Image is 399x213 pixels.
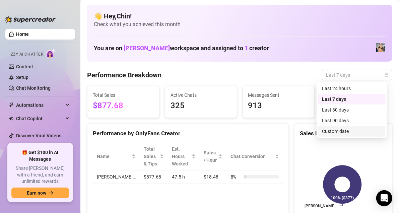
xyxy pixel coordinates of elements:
[27,190,46,196] span: Earn now
[300,129,387,138] div: Sales by OnlyFans Creator
[87,70,161,80] h4: Performance Breakdown
[16,64,33,69] a: Content
[318,83,386,94] div: Last 24 hours
[226,143,283,170] th: Chat Conversion
[94,21,386,28] span: Check what you achieved this month
[16,85,51,91] a: Chat Monitoring
[322,128,382,135] div: Custom date
[248,91,309,99] span: Messages Sent
[171,99,231,112] span: 325
[49,191,54,195] span: arrow-right
[171,91,231,99] span: Active Chats
[11,188,69,198] button: Earn nowarrow-right
[376,190,392,206] div: Open Intercom Messenger
[140,143,168,170] th: Total Sales & Tips
[9,51,43,58] span: Izzy AI Chatter
[322,106,382,114] div: Last 30 days
[322,117,382,124] div: Last 90 days
[11,149,69,162] span: 🎁 Get $100 in AI Messages
[93,143,140,170] th: Name
[230,173,241,181] span: 8 %
[93,129,283,138] div: Performance by OnlyFans Creator
[200,143,226,170] th: Sales / Hour
[93,91,154,99] span: Total Sales
[200,170,226,184] td: $18.48
[16,100,64,111] span: Automations
[318,104,386,115] div: Last 30 days
[248,99,309,112] span: 913
[93,170,140,184] td: [PERSON_NAME]…
[11,165,69,185] span: Share [PERSON_NAME] with a friend, and earn unlimited rewards
[318,94,386,104] div: Last 7 days
[94,45,269,52] h1: You are on workspace and assigned to creator
[144,145,158,167] span: Total Sales & Tips
[376,43,385,52] img: Veronica
[318,115,386,126] div: Last 90 days
[230,153,274,160] span: Chat Conversion
[305,204,338,208] text: [PERSON_NAME]…
[204,149,217,164] span: Sales / Hour
[385,73,389,77] span: calendar
[16,75,28,80] a: Setup
[9,102,14,108] span: thunderbolt
[93,99,154,112] span: $877.68
[16,31,29,37] a: Home
[5,16,56,23] img: logo-BBDzfeDw.svg
[124,45,170,52] span: [PERSON_NAME]
[168,170,200,184] td: 47.5 h
[172,145,190,167] div: Est. Hours Worked
[94,11,386,21] h4: 👋 Hey, Chin !
[322,85,382,92] div: Last 24 hours
[322,95,382,103] div: Last 7 days
[16,133,61,138] a: Discover Viral Videos
[318,126,386,137] div: Custom date
[140,170,168,184] td: $877.68
[326,70,388,80] span: Last 7 days
[16,113,64,124] span: Chat Copilot
[9,116,13,121] img: Chat Copilot
[245,45,248,52] span: 1
[97,153,130,160] span: Name
[46,49,56,58] img: AI Chatter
